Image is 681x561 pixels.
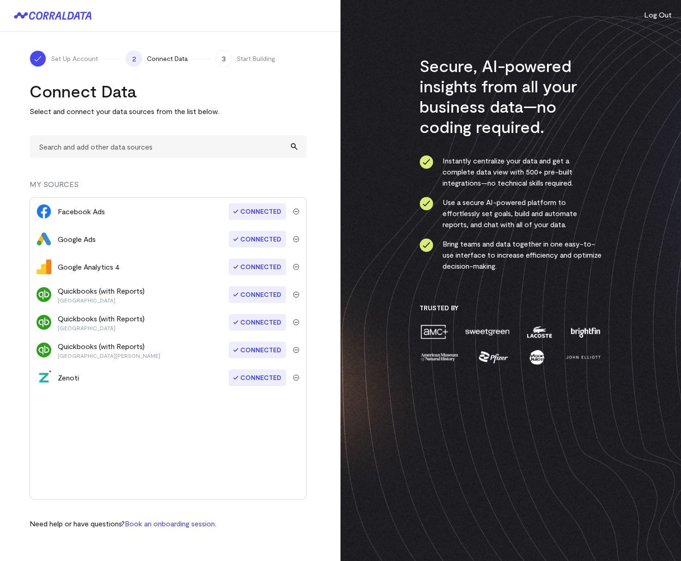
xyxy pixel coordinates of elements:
img: google_ads-c8121f33.png [36,232,51,247]
p: Need help or have questions? [30,518,216,529]
p: [GEOGRAPHIC_DATA][PERSON_NAME] [58,352,160,359]
img: quickbooks-67797952.svg [36,315,51,330]
img: ico-check-circle-4b19435c.svg [420,238,433,252]
div: Google Analytics 4 [58,261,120,272]
a: Book an onboarding session. [125,519,216,528]
button: Log Out [644,9,672,20]
div: MY SOURCES [30,179,307,197]
h3: Trusted By [420,304,602,312]
img: john-elliott-25751c40.png [565,349,602,365]
div: Google Ads [58,234,96,245]
img: amnh-5afada46.png [420,349,459,365]
span: Connected [229,203,286,220]
div: Facebook Ads [58,206,105,217]
img: lacoste-7a6b0538.png [526,324,553,340]
div: Quickbooks (with Reports) [58,341,160,359]
li: Instantly centralize your data and get a complete data view with 500+ pre-built integrations—no t... [420,155,602,188]
img: trash-40e54a27.svg [293,208,299,215]
img: ico-check-white-5ff98cb1.svg [33,54,43,63]
span: Connected [229,314,286,331]
img: zenoti-2086f9c1.png [36,370,51,385]
img: quickbooks-67797952.svg [36,287,51,302]
p: [GEOGRAPHIC_DATA] [58,324,145,332]
img: quickbooks-67797952.svg [36,343,51,357]
img: brightfin-a251e171.png [569,324,602,340]
li: Use a secure AI-powered platform to effortlessly set goals, build and automate reports, and chat ... [420,197,602,230]
img: trash-40e54a27.svg [293,347,299,353]
div: Quickbooks (with Reports) [58,313,145,332]
span: Start Building [237,54,275,63]
li: Bring teams and data together in one easy-to-use interface to increase efficiency and optimize de... [420,238,602,271]
span: Connect Data [147,54,188,63]
span: Connected [229,259,286,275]
img: trash-40e54a27.svg [293,319,299,326]
div: Quickbooks (with Reports) [58,285,145,304]
img: pfizer-e137f5fc.png [478,349,510,365]
img: trash-40e54a27.svg [293,291,299,298]
img: moon-juice-c312e729.png [528,349,546,365]
img: trash-40e54a27.svg [293,236,299,242]
img: sweetgreen-1d1fb32c.png [464,324,511,340]
span: Connected [229,286,286,303]
span: Connected [229,231,286,247]
p: Select and connect your data sources from the list below. [30,106,307,117]
img: ico-check-circle-4b19435c.svg [420,155,433,169]
span: 3 [215,50,232,67]
img: ico-check-circle-4b19435c.svg [420,197,433,211]
h3: Secure, AI-powered insights from all your business data—no coding required. [420,55,602,137]
span: 2 [126,50,142,67]
h2: Connect Data [30,81,307,101]
img: facebook_ads-56946ca1.svg [36,204,51,219]
img: trash-40e54a27.svg [293,264,299,270]
span: Connected [229,342,286,358]
span: Connected [229,369,286,386]
input: Search and add other data sources [30,135,307,158]
img: trash-40e54a27.svg [293,374,299,381]
p: [GEOGRAPHIC_DATA] [58,296,145,304]
span: Set Up Account [51,54,98,63]
img: amc-0b11a8f1.png [420,324,449,340]
div: Zenoti [58,372,79,383]
img: google_analytics_4-4ee20295.svg [36,259,51,274]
